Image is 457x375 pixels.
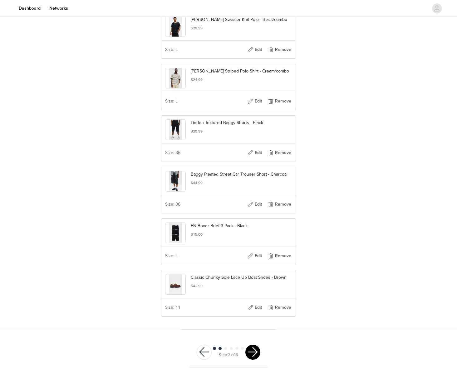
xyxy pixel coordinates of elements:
[165,149,180,156] span: Size: 36
[242,45,267,55] button: Edit
[267,45,292,55] button: Remove
[169,223,182,243] img: product image
[169,120,182,140] img: product image
[165,46,178,53] span: Size: L
[169,68,182,88] img: product image
[242,199,267,209] button: Edit
[191,274,292,281] p: Classic Chunky Sole Lace Up Boat Shoes - Brown
[191,232,292,237] h5: $15.00
[169,274,182,294] img: product image
[242,148,267,158] button: Edit
[191,119,292,126] p: Linden Textured Baggy Shorts - Black
[267,199,292,209] button: Remove
[219,352,238,358] div: Step 2 of 6
[169,171,182,191] img: product image
[165,252,178,259] span: Size: L
[191,68,292,74] p: [PERSON_NAME] Striped Polo Shirt - Cream/combo
[46,1,72,15] a: Networks
[165,304,180,311] span: Size: 11
[191,171,292,177] p: Baggy Pleated Street Car Trouser Short - Charcoal
[242,302,267,312] button: Edit
[242,251,267,261] button: Edit
[267,251,292,261] button: Remove
[165,98,178,104] span: Size: L
[434,3,440,13] div: avatar
[169,17,182,37] img: product image
[191,180,292,186] h5: $44.99
[267,302,292,312] button: Remove
[267,96,292,106] button: Remove
[191,16,292,23] p: [PERSON_NAME] Sweater Knit Polo - Black/combo
[191,283,292,289] h5: $42.99
[267,148,292,158] button: Remove
[242,96,267,106] button: Edit
[165,201,180,207] span: Size: 36
[191,222,292,229] p: FN Boxer Brief 3 Pack - Black
[191,25,292,31] h5: $29.99
[191,77,292,82] h5: $24.99
[191,128,292,134] h5: $29.99
[15,1,44,15] a: Dashboard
